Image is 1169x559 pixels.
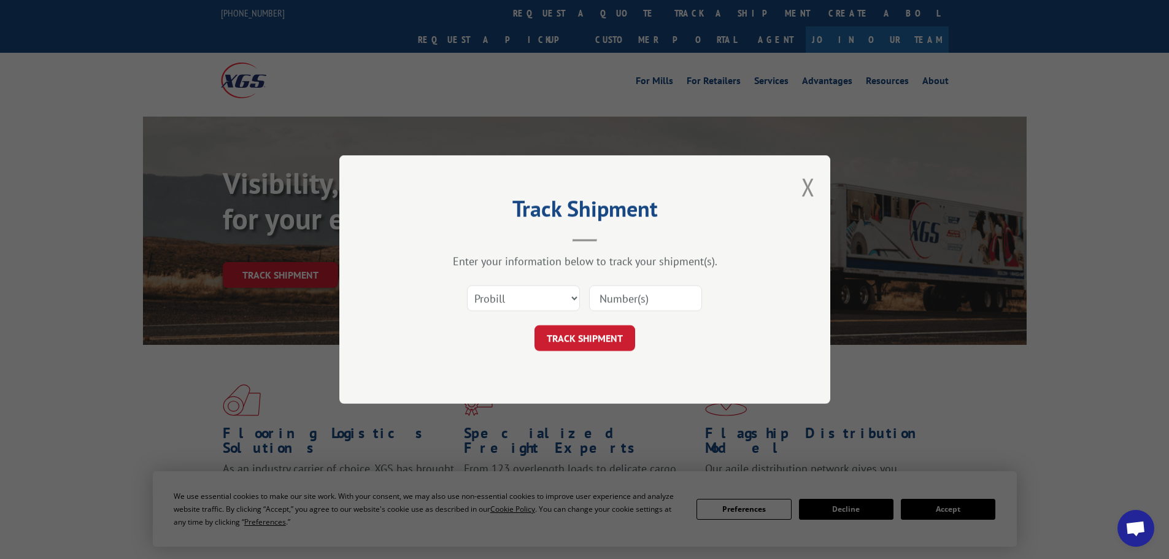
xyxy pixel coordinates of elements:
button: Close modal [801,171,815,203]
a: Open chat [1117,510,1154,547]
input: Number(s) [589,285,702,311]
h2: Track Shipment [401,200,769,223]
div: Enter your information below to track your shipment(s). [401,254,769,268]
button: TRACK SHIPMENT [534,325,635,351]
